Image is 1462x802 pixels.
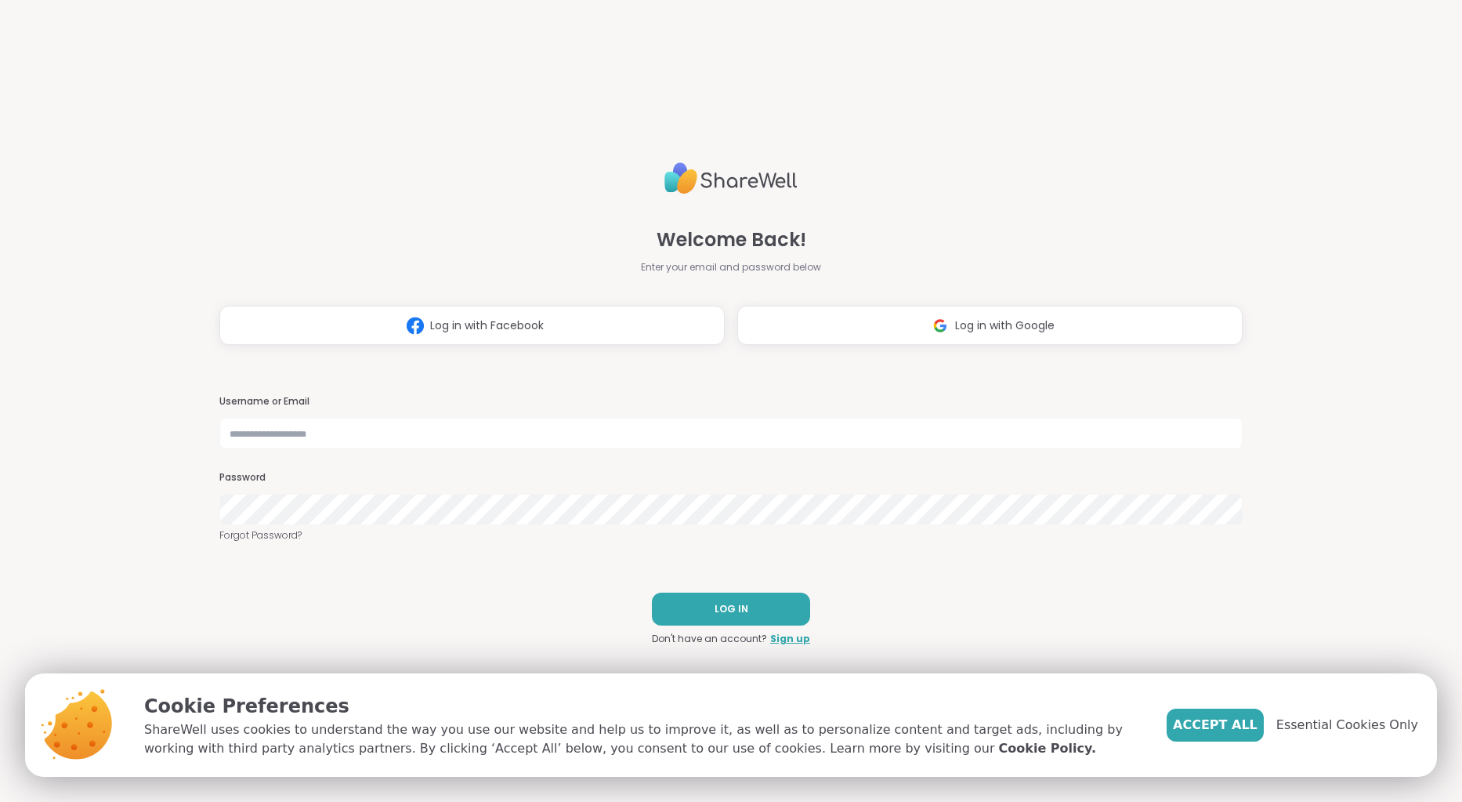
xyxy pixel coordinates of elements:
button: Accept All [1167,709,1264,742]
p: Cookie Preferences [144,692,1142,720]
span: Log in with Google [955,318,1055,334]
span: Enter your email and password below [641,260,821,274]
span: Log in with Facebook [430,318,544,334]
button: Log in with Facebook [219,306,725,345]
span: Essential Cookies Only [1276,716,1418,735]
button: Log in with Google [737,306,1243,345]
img: ShareWell Logomark [925,311,955,340]
a: Sign up [770,632,810,646]
img: ShareWell Logo [664,156,798,201]
a: Forgot Password? [219,528,1243,543]
span: Welcome Back! [657,226,806,254]
h3: Username or Email [219,395,1243,408]
button: LOG IN [652,593,810,626]
img: ShareWell Logomark [400,311,430,340]
a: Cookie Policy. [999,739,1096,758]
span: Accept All [1173,716,1258,735]
span: Don't have an account? [652,632,767,646]
p: ShareWell uses cookies to understand the way you use our website and help us to improve it, as we... [144,720,1142,758]
span: LOG IN [715,602,748,616]
h3: Password [219,471,1243,484]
